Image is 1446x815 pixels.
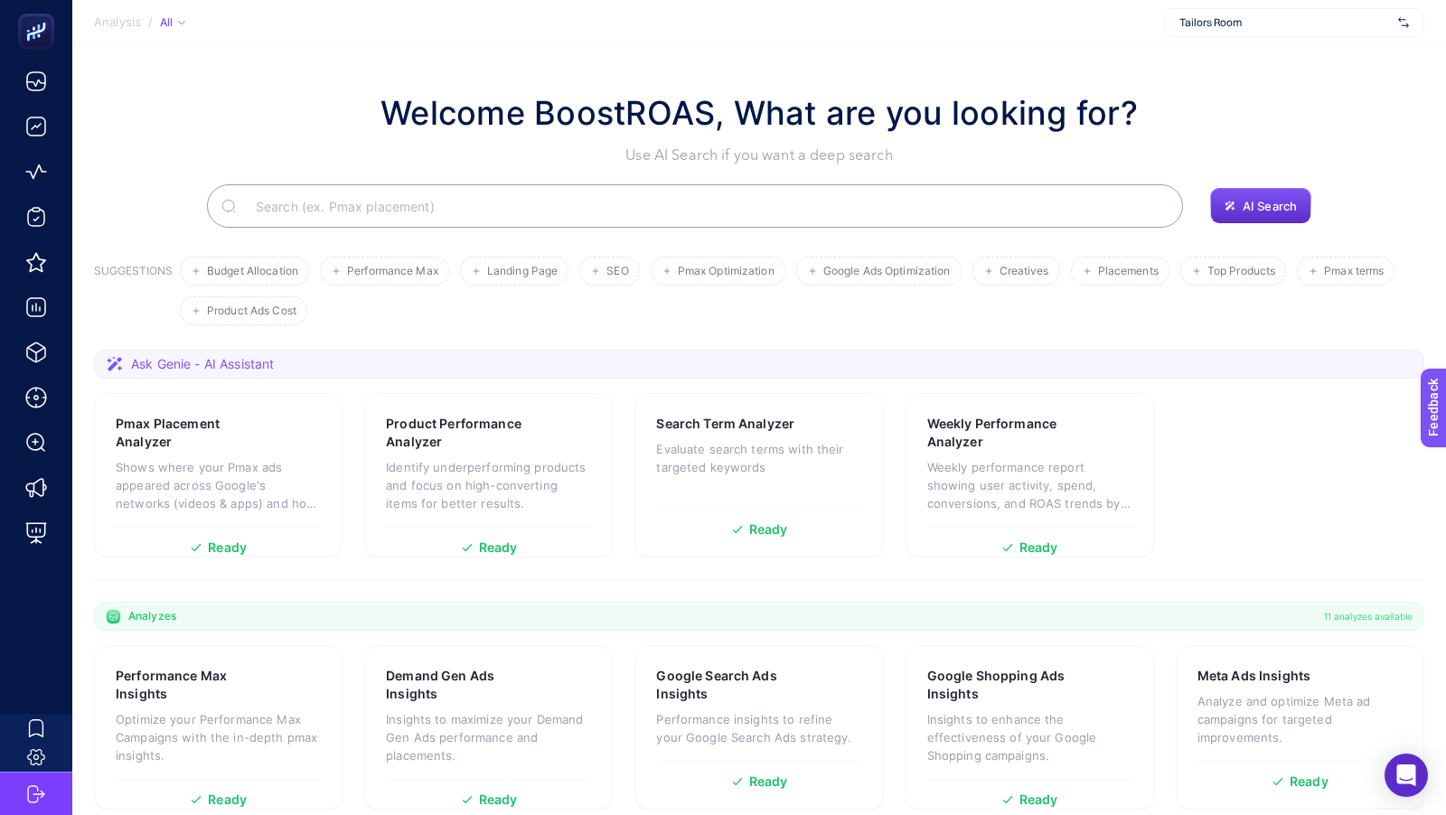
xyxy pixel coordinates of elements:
span: Ready [479,793,518,806]
p: Weekly performance report showing user activity, spend, conversions, and ROAS trends by week. [927,458,1132,512]
h3: Product Performance Analyzer [386,415,537,451]
button: AI Search [1210,188,1311,224]
a: Search Term AnalyzerEvaluate search terms with their targeted keywordsReady [634,393,883,557]
span: Creatives [1000,265,1049,278]
h3: Demand Gen Ads Insights [386,667,535,703]
span: Analyzes [128,609,176,623]
p: Performance insights to refine your Google Search Ads strategy. [656,710,861,746]
input: Search [241,181,1169,231]
span: Performance Max [347,265,438,278]
span: Ask Genie - AI Assistant [131,355,274,373]
h3: Pmax Placement Analyzer [116,415,265,451]
h3: Google Shopping Ads Insights [927,667,1078,703]
p: Use AI Search if you want a deep search [380,145,1138,166]
a: Pmax Placement AnalyzerShows where your Pmax ads appeared across Google's networks (videos & apps... [94,393,343,557]
span: Ready [1019,541,1058,554]
span: Ready [479,541,518,554]
span: Placements [1098,265,1159,278]
div: Open Intercom Messenger [1385,754,1428,797]
a: Performance Max InsightsOptimize your Performance Max Campaigns with the in-depth pmax insights.R... [94,645,343,810]
h3: Performance Max Insights [116,667,265,703]
h3: Meta Ads Insights [1197,667,1310,685]
span: Feedback [11,5,69,20]
img: svg%3e [1398,14,1409,32]
p: Evaluate search terms with their targeted keywords [656,440,861,476]
span: Pmax Optimization [678,265,775,278]
p: Analyze and optimize Meta ad campaigns for targeted improvements. [1197,692,1403,746]
span: 11 analyzes available [1324,609,1413,623]
a: Google Search Ads InsightsPerformance insights to refine your Google Search Ads strategy.Ready [634,645,883,810]
p: Insights to maximize your Demand Gen Ads performance and placements. [386,710,591,764]
p: Optimize your Performance Max Campaigns with the in-depth pmax insights. [116,710,321,764]
h1: Welcome BoostROAS, What are you looking for? [380,89,1138,137]
span: Ready [208,541,247,554]
span: Pmax terms [1324,265,1384,278]
a: Weekly Performance AnalyzerWeekly performance report showing user activity, spend, conversions, a... [906,393,1154,557]
h3: Google Search Ads Insights [656,667,806,703]
a: Product Performance AnalyzerIdentify underperforming products and focus on high-converting items ... [364,393,613,557]
span: Ready [749,775,788,788]
h3: Search Term Analyzer [656,415,794,433]
p: Identify underperforming products and focus on high-converting items for better results. [386,458,591,512]
span: Tailors Room [1179,15,1391,30]
a: Meta Ads InsightsAnalyze and optimize Meta ad campaigns for targeted improvements.Ready [1176,645,1424,810]
span: AI Search [1243,199,1297,213]
span: Ready [208,793,247,806]
span: SEO [606,265,628,278]
div: All [160,15,185,30]
span: Product Ads Cost [207,304,296,318]
span: Analysis [94,15,141,30]
a: Google Shopping Ads InsightsInsights to enhance the effectiveness of your Google Shopping campaig... [906,645,1154,810]
span: Google Ads Optimization [823,265,951,278]
span: Top Products [1207,265,1275,278]
p: Insights to enhance the effectiveness of your Google Shopping campaigns. [927,710,1132,764]
a: Demand Gen Ads InsightsInsights to maximize your Demand Gen Ads performance and placements.Ready [364,645,613,810]
p: Shows where your Pmax ads appeared across Google's networks (videos & apps) and how each placemen... [116,458,321,512]
h3: SUGGESTIONS [94,264,173,325]
span: Ready [749,523,788,536]
h3: Weekly Performance Analyzer [927,415,1077,451]
span: Ready [1290,775,1329,788]
span: Budget Allocation [207,265,298,278]
span: Landing Page [487,265,558,278]
span: Ready [1019,793,1058,806]
span: / [148,14,153,29]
